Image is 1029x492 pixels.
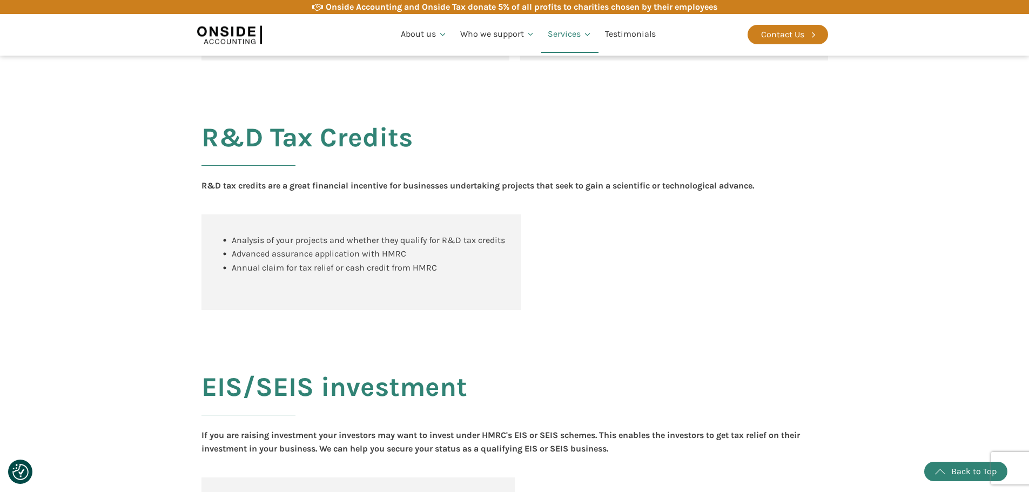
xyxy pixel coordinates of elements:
[394,16,454,53] a: About us
[951,464,997,478] div: Back to Top
[201,123,413,179] h2: R&D Tax Credits
[748,25,828,44] a: Contact Us
[232,248,406,259] span: Advanced assurance application with HMRC
[12,464,29,480] button: Consent Preferences
[598,16,662,53] a: Testimonials
[232,262,437,273] span: Annual claim for tax relief or cash credit from HMRC
[761,28,804,42] div: Contact Us
[201,428,828,456] div: If you are raising investment your investors may want to invest under HMRC's EIS or SEIS schemes....
[201,179,754,193] div: R&D tax credits are a great financial incentive for businesses undertaking projects that seek to ...
[12,464,29,480] img: Revisit consent button
[232,235,505,245] span: Analysis of your projects and whether they qualify for R&D tax credits
[541,16,598,53] a: Services
[454,16,542,53] a: Who we support
[201,372,467,428] h2: EIS/SEIS investment
[924,462,1007,481] a: Back to Top
[197,22,262,47] img: Onside Accounting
